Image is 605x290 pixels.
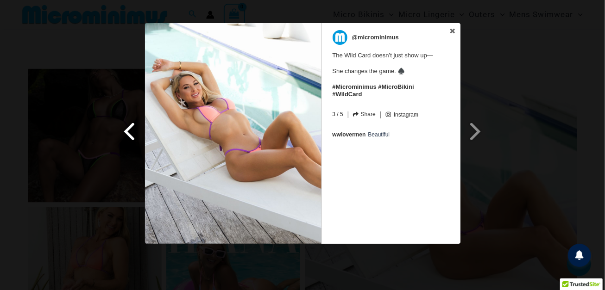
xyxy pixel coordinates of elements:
p: @microminimus [352,30,399,45]
a: Instagram [385,111,418,118]
a: @microminimus [333,30,443,45]
a: wwlovermen [333,131,366,138]
a: #WildCard [333,91,362,98]
img: microminimus.jpg [333,30,347,45]
span: Beautiful [368,131,390,138]
a: Share [353,111,376,118]
span: The Wild Card doesn’t just show up— She changes the game. ♠️ [333,47,443,99]
span: 3 / 5 [333,109,343,117]
a: #Microminimus [333,83,377,90]
a: #MicroBikini [378,83,414,90]
img: The Wild Card doesn’t just show up—<br> <br> She changes the game. ♠️ <br> <br> #Microminimus #Mi... [145,23,321,244]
